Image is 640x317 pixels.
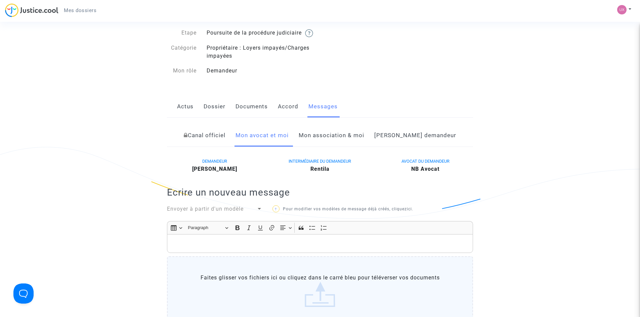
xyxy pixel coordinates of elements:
a: Mon association & moi [299,124,364,147]
span: Mes dossiers [64,7,96,13]
b: NB Avocat [411,166,439,172]
a: Mes dossiers [58,5,102,15]
div: Rich Text Editor, main [167,234,473,253]
a: Actus [177,96,194,118]
img: jc-logo.svg [5,3,58,17]
img: help.svg [305,29,313,37]
a: Dossier [204,96,225,118]
a: Mon avocat et moi [236,124,289,147]
div: Editor toolbar [167,221,473,234]
span: AVOCAT DU DEMANDEUR [401,159,450,164]
a: [PERSON_NAME] demandeur [374,124,456,147]
div: Propriétaire : Loyers impayés/Charges impayées [202,44,320,60]
h2: Ecrire un nouveau message [167,187,473,198]
a: Canal officiel [184,124,225,147]
div: Catégorie [162,44,202,60]
span: ? [275,207,277,211]
b: [PERSON_NAME] [192,166,237,172]
div: Mon rôle [162,67,202,75]
b: Rentila [310,166,330,172]
a: Documents [236,96,268,118]
span: Envoyer à partir d'un modèle [167,206,244,212]
span: INTERMÉDIAIRE DU DEMANDEUR [289,159,351,164]
a: Accord [278,96,298,118]
div: Poursuite de la procédure judiciaire [202,29,320,37]
div: Etape [162,29,202,37]
a: ici [407,207,412,211]
a: Messages [308,96,338,118]
button: Paragraph [185,223,231,233]
span: Paragraph [188,224,223,232]
img: bcd9b7e2ef66ffc14cd443c3eaaa75cf [617,5,627,14]
p: Pour modifier vos modèles de message déjà créés, cliquez . [272,205,421,213]
span: DEMANDEUR [202,159,227,164]
div: Demandeur [202,67,320,75]
iframe: Help Scout Beacon - Open [13,283,34,304]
